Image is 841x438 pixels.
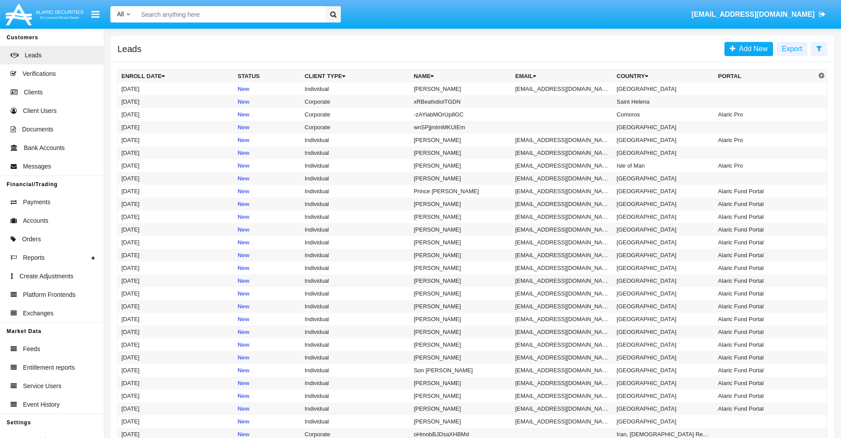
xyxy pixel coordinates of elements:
span: Event History [23,400,60,409]
td: [EMAIL_ADDRESS][DOMAIN_NAME] [512,172,613,185]
span: Leads [25,51,41,60]
span: All [117,11,124,18]
td: [EMAIL_ADDRESS][DOMAIN_NAME] [512,389,613,402]
span: Create Adjustments [19,272,73,281]
td: New [234,377,301,389]
td: Alaric Fund Portal [715,274,816,287]
td: New [234,121,301,134]
td: [DATE] [118,198,234,210]
th: Portal [715,70,816,83]
td: [DATE] [118,300,234,313]
span: Verifications [23,69,56,79]
td: [DATE] [118,108,234,121]
td: [EMAIL_ADDRESS][DOMAIN_NAME] [512,134,613,146]
th: Enroll Date [118,70,234,83]
a: Add New [724,42,773,56]
td: [PERSON_NAME] [410,146,512,159]
td: [EMAIL_ADDRESS][DOMAIN_NAME] [512,146,613,159]
td: Individual [301,377,410,389]
td: Individual [301,287,410,300]
td: [GEOGRAPHIC_DATA] [613,377,715,389]
td: [GEOGRAPHIC_DATA] [613,236,715,249]
td: Individual [301,249,410,262]
td: Saint Helena [613,95,715,108]
td: New [234,185,301,198]
td: Alaric Fund Portal [715,262,816,274]
td: [DATE] [118,415,234,428]
span: Feeds [23,344,40,354]
input: Search [137,6,323,22]
td: Corporate [301,121,410,134]
a: [EMAIL_ADDRESS][DOMAIN_NAME] [687,2,830,27]
td: [EMAIL_ADDRESS][DOMAIN_NAME] [512,198,613,210]
td: [GEOGRAPHIC_DATA] [613,82,715,95]
th: Status [234,70,301,83]
img: Logo image [4,1,85,27]
td: Alaric Pro [715,108,816,121]
td: Alaric Fund Portal [715,377,816,389]
td: [EMAIL_ADDRESS][DOMAIN_NAME] [512,159,613,172]
td: New [234,95,301,108]
td: [EMAIL_ADDRESS][DOMAIN_NAME] [512,300,613,313]
td: [PERSON_NAME] [410,249,512,262]
td: Individual [301,223,410,236]
span: Payments [23,198,50,207]
td: Comoros [613,108,715,121]
td: Individual [301,364,410,377]
td: [PERSON_NAME] [410,198,512,210]
td: Alaric Fund Portal [715,326,816,338]
td: New [234,313,301,326]
td: Alaric Pro [715,159,816,172]
td: Individual [301,351,410,364]
td: [EMAIL_ADDRESS][DOMAIN_NAME] [512,274,613,287]
td: [DATE] [118,185,234,198]
td: [PERSON_NAME] [410,351,512,364]
td: New [234,287,301,300]
td: [GEOGRAPHIC_DATA] [613,146,715,159]
td: [GEOGRAPHIC_DATA] [613,300,715,313]
span: Bank Accounts [24,143,65,153]
td: [GEOGRAPHIC_DATA] [613,223,715,236]
td: [DATE] [118,223,234,236]
td: Alaric Fund Portal [715,351,816,364]
td: Alaric Fund Portal [715,223,816,236]
td: Individual [301,210,410,223]
td: -zAYiabMOrUp8GC [410,108,512,121]
td: Alaric Fund Portal [715,338,816,351]
span: Documents [22,125,53,134]
td: [DATE] [118,402,234,415]
td: Alaric Fund Portal [715,210,816,223]
td: [GEOGRAPHIC_DATA] [613,134,715,146]
td: New [234,262,301,274]
td: [DATE] [118,249,234,262]
td: New [234,415,301,428]
td: [DATE] [118,338,234,351]
td: Alaric Fund Portal [715,236,816,249]
td: New [234,82,301,95]
a: All [110,10,137,19]
td: [PERSON_NAME] [410,262,512,274]
td: Son [PERSON_NAME] [410,364,512,377]
td: New [234,159,301,172]
td: [EMAIL_ADDRESS][DOMAIN_NAME] [512,210,613,223]
td: [GEOGRAPHIC_DATA] [613,326,715,338]
td: Alaric Fund Portal [715,402,816,415]
td: [EMAIL_ADDRESS][DOMAIN_NAME] [512,338,613,351]
td: Alaric Fund Portal [715,287,816,300]
td: [EMAIL_ADDRESS][DOMAIN_NAME] [512,415,613,428]
th: Country [613,70,715,83]
td: Individual [301,185,410,198]
td: [PERSON_NAME] [410,223,512,236]
td: [EMAIL_ADDRESS][DOMAIN_NAME] [512,364,613,377]
td: [GEOGRAPHIC_DATA] [613,198,715,210]
td: Individual [301,300,410,313]
td: [GEOGRAPHIC_DATA] [613,338,715,351]
td: [DATE] [118,262,234,274]
th: Client Type [301,70,410,83]
td: [PERSON_NAME] [410,210,512,223]
td: Alaric Fund Portal [715,300,816,313]
td: [DATE] [118,82,234,95]
td: wnSPjjmlmMKUIEm [410,121,512,134]
td: [DATE] [118,274,234,287]
td: [DATE] [118,236,234,249]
